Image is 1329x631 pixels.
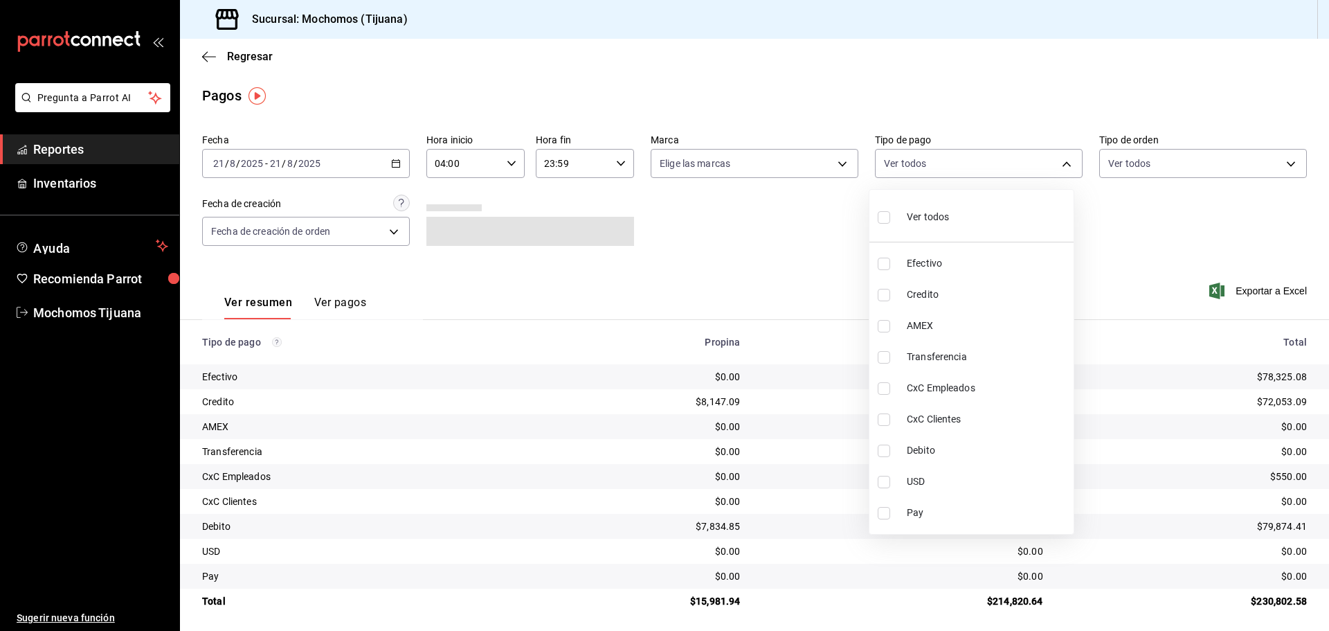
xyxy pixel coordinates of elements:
[907,210,949,224] span: Ver todos
[907,443,1068,458] span: Debito
[907,412,1068,427] span: CxC Clientes
[248,87,266,105] img: Tooltip marker
[907,319,1068,333] span: AMEX
[907,474,1068,489] span: USD
[907,256,1068,271] span: Efectivo
[907,506,1068,520] span: Pay
[907,350,1068,364] span: Transferencia
[907,287,1068,302] span: Credito
[907,381,1068,396] span: CxC Empleados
